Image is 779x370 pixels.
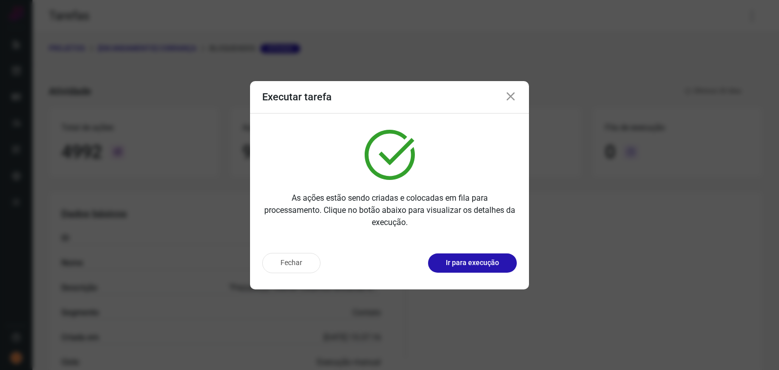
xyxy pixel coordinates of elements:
[262,253,321,273] button: Fechar
[446,257,499,268] p: Ir para execução
[428,253,517,273] button: Ir para execução
[365,130,415,180] img: verified.svg
[262,192,517,229] p: As ações estão sendo criadas e colocadas em fila para processamento. Clique no botão abaixo para ...
[262,91,332,103] h3: Executar tarefa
